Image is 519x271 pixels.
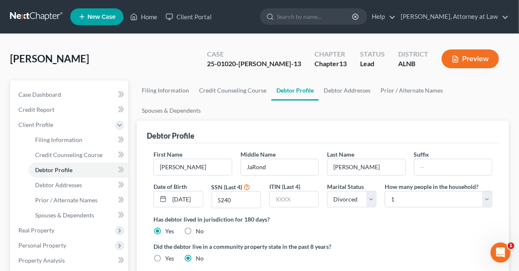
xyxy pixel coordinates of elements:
[327,159,405,175] input: --
[28,178,128,193] a: Debtor Addresses
[385,182,478,191] label: How many people in the household?
[153,182,187,191] label: Date of Birth
[35,212,94,219] span: Spouses & Dependents
[147,131,194,141] div: Debtor Profile
[398,59,428,69] div: ALNB
[18,121,53,128] span: Client Profile
[165,254,174,263] label: Yes
[319,80,376,101] a: Debtor Addresses
[154,159,231,175] input: --
[10,52,89,65] span: [PERSON_NAME]
[277,9,353,24] input: Search by name...
[271,80,319,101] a: Debtor Profile
[35,196,97,204] span: Prior / Alternate Names
[269,182,300,191] label: ITIN (Last 4)
[169,191,203,207] input: MM/DD/YYYY
[368,9,396,24] a: Help
[508,243,514,249] span: 1
[18,91,61,98] span: Case Dashboard
[196,254,204,263] label: No
[18,227,54,234] span: Real Property
[87,14,115,20] span: New Case
[212,192,261,208] input: XXXX
[137,80,194,101] a: Filing Information
[396,9,509,24] a: [PERSON_NAME], Attorney at Law
[28,163,128,178] a: Debtor Profile
[442,49,499,68] button: Preview
[196,227,204,235] label: No
[35,136,82,143] span: Filing Information
[270,191,318,207] input: XXXX
[153,215,492,224] label: Has debtor lived in jurisdiction for 180 days?
[360,49,385,59] div: Status
[28,193,128,208] a: Prior / Alternate Names
[327,182,364,191] label: Marital Status
[137,101,206,121] a: Spouses & Dependents
[207,49,301,59] div: Case
[207,59,301,69] div: 25-01020-[PERSON_NAME]-13
[35,151,102,158] span: Credit Counseling Course
[327,150,354,159] label: Last Name
[240,150,276,159] label: Middle Name
[212,183,243,191] label: SSN (Last 4)
[398,49,428,59] div: District
[241,159,318,175] input: M.I
[12,253,128,268] a: Property Analysis
[491,243,511,263] iframe: Intercom live chat
[414,150,430,159] label: Suffix
[339,59,347,67] span: 13
[126,9,161,24] a: Home
[161,9,216,24] a: Client Portal
[28,208,128,223] a: Spouses & Dependents
[165,227,174,235] label: Yes
[28,132,128,147] a: Filing Information
[153,150,182,159] label: First Name
[153,242,492,251] label: Did the debtor live in a community property state in the past 8 years?
[28,147,128,163] a: Credit Counseling Course
[18,257,65,264] span: Property Analysis
[12,87,128,102] a: Case Dashboard
[12,102,128,117] a: Credit Report
[35,166,72,173] span: Debtor Profile
[18,242,66,249] span: Personal Property
[360,59,385,69] div: Lead
[376,80,448,101] a: Prior / Alternate Names
[314,49,347,59] div: Chapter
[414,159,492,175] input: --
[194,80,271,101] a: Credit Counseling Course
[18,106,54,113] span: Credit Report
[314,59,347,69] div: Chapter
[35,181,82,188] span: Debtor Addresses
